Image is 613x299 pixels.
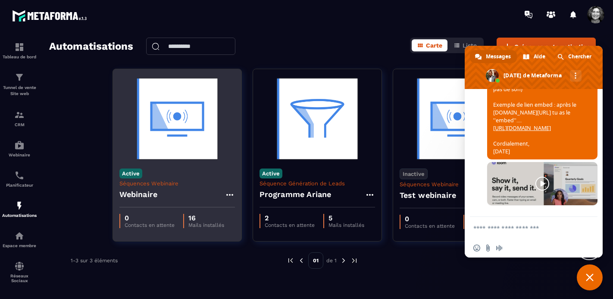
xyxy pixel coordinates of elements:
[552,50,597,63] div: Chercher
[49,38,133,56] h2: Automatisations
[2,153,37,157] p: Webinaire
[14,261,25,271] img: social-network
[71,258,118,264] p: 1-3 sur 3 éléments
[14,231,25,241] img: automations
[265,222,315,228] p: Contacts en attente
[485,245,491,251] span: Envoyer un fichier
[426,42,442,49] span: Carte
[328,214,364,222] p: 5
[577,264,603,290] div: Fermer le chat
[473,224,575,232] textarea: Entrez votre message...
[14,42,25,52] img: formation
[326,257,337,264] p: de 1
[568,50,591,63] span: Chercher
[340,257,347,264] img: next
[188,214,224,222] p: 16
[2,183,37,188] p: Planificateur
[2,254,37,289] a: social-networksocial-networkRéseaux Sociaux
[497,38,596,56] button: Créer une automatisation
[2,103,37,134] a: formationformationCRM
[14,200,25,211] img: automations
[119,188,158,200] h4: Webinaire
[12,8,90,24] img: logo
[470,50,517,63] div: Messages
[119,180,235,187] p: Séquences Webinaire
[570,70,582,82] div: Autres canaux
[119,76,235,162] img: automation-background
[2,35,37,66] a: formationformationTableau de bord
[125,222,175,228] p: Contacts en attente
[405,215,455,223] p: 0
[188,222,224,228] p: Mails installés
[463,42,477,49] span: Liste
[2,164,37,194] a: schedulerschedulerPlanificateur
[405,223,455,229] p: Contacts en attente
[448,39,482,51] button: Liste
[2,194,37,224] a: automationsautomationsAutomatisations
[2,243,37,248] p: Espace membre
[514,42,590,51] span: Créer une automatisation
[412,39,447,51] button: Carte
[14,72,25,83] img: formation
[125,214,175,222] p: 0
[2,122,37,127] p: CRM
[260,169,282,178] p: Active
[260,180,375,187] p: Séquence Génération de Leads
[2,66,37,103] a: formationformationTunnel de vente Site web
[493,124,551,132] a: [URL][DOMAIN_NAME]
[518,50,551,63] div: Aide
[308,252,323,269] p: 01
[2,85,37,97] p: Tunnel de vente Site web
[400,169,428,179] p: Inactive
[2,213,37,218] p: Automatisations
[400,76,515,162] img: automation-background
[2,134,37,164] a: automationsautomationsWebinaire
[2,274,37,283] p: Réseaux Sociaux
[534,50,545,63] span: Aide
[496,245,503,251] span: Message audio
[14,140,25,150] img: automations
[119,169,142,178] p: Active
[297,257,305,264] img: prev
[265,214,315,222] p: 2
[2,54,37,59] p: Tableau de bord
[260,188,332,200] h4: Programme Ariane
[2,224,37,254] a: automationsautomationsEspace membre
[287,257,294,264] img: prev
[473,245,480,251] span: Insérer un emoji
[486,50,511,63] span: Messages
[350,257,358,264] img: next
[14,170,25,181] img: scheduler
[400,181,515,188] p: Séquences Webinaire
[328,222,364,228] p: Mails installés
[260,76,375,162] img: automation-background
[400,189,457,201] h4: Test webinaire
[14,110,25,120] img: formation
